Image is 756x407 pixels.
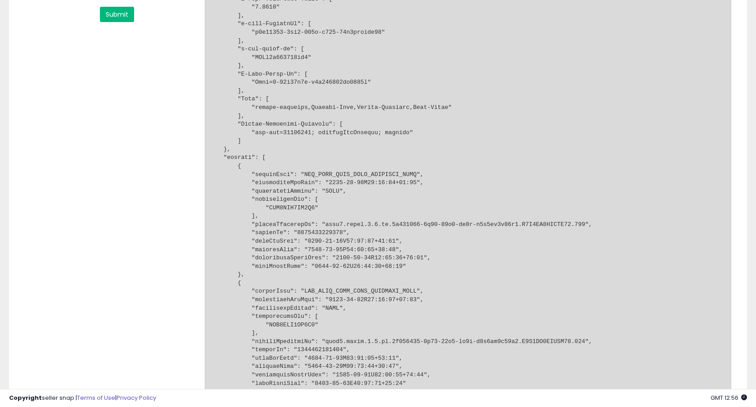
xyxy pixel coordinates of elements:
[117,393,156,402] a: Privacy Policy
[9,393,42,402] strong: Copyright
[9,394,156,402] div: seller snap | |
[77,393,115,402] a: Terms of Use
[100,7,134,22] button: Submit
[711,393,747,402] span: 2025-10-7 12:56 GMT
